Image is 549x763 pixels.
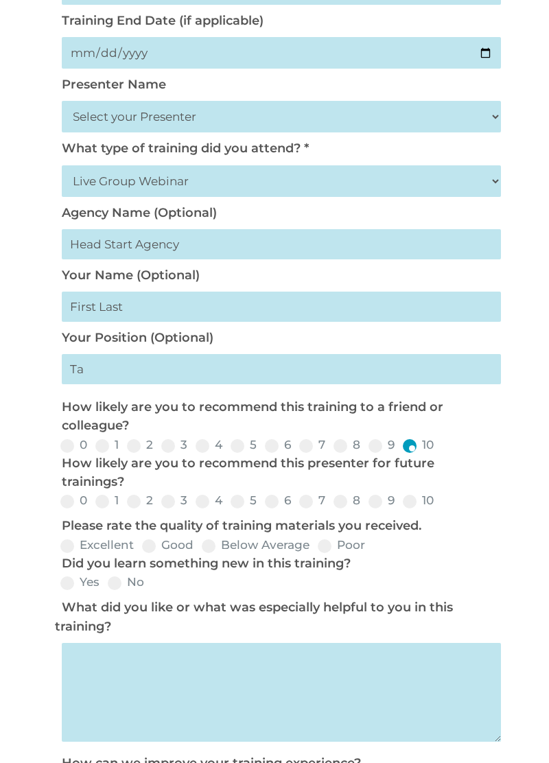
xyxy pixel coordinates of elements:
label: Poor [318,539,365,551]
input: Head Start Agency [62,229,501,259]
label: 4 [196,495,222,506]
p: How likely are you to recommend this training to a friend or colleague? [62,398,494,435]
label: 10 [403,495,434,506]
label: Yes [60,576,100,588]
label: 9 [369,495,395,506]
label: 9 [369,439,395,451]
label: 0 [60,439,87,451]
label: 5 [231,495,257,506]
label: 1 [95,495,119,506]
p: Please rate the quality of training materials you received. [62,517,494,535]
label: 5 [231,439,257,451]
label: Your Name (Optional) [62,268,200,283]
p: How likely are you to recommend this presenter for future trainings? [62,454,494,491]
label: What type of training did you attend? * [62,141,309,156]
label: 1 [95,439,119,451]
label: 6 [265,439,291,451]
label: What did you like or what was especially helpful to you in this training? [55,600,453,633]
label: 3 [161,439,187,451]
label: 8 [334,495,360,506]
label: 3 [161,495,187,506]
label: Training End Date (if applicable) [62,13,264,28]
label: No [108,576,144,588]
label: 2 [127,439,153,451]
label: 7 [299,495,325,506]
label: 8 [334,439,360,451]
p: Did you learn something new in this training? [62,554,494,573]
label: 2 [127,495,153,506]
label: Below Average [202,539,309,551]
label: 6 [265,495,291,506]
label: 7 [299,439,325,451]
label: Your Position (Optional) [62,330,213,345]
input: First Last [62,292,501,322]
label: Agency Name (Optional) [62,205,217,220]
label: Presenter Name [62,77,166,92]
label: 0 [60,495,87,506]
label: 4 [196,439,222,451]
input: My primary roles is... [62,354,501,384]
label: 10 [403,439,434,451]
label: Excellent [60,539,134,551]
label: Good [142,539,194,551]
